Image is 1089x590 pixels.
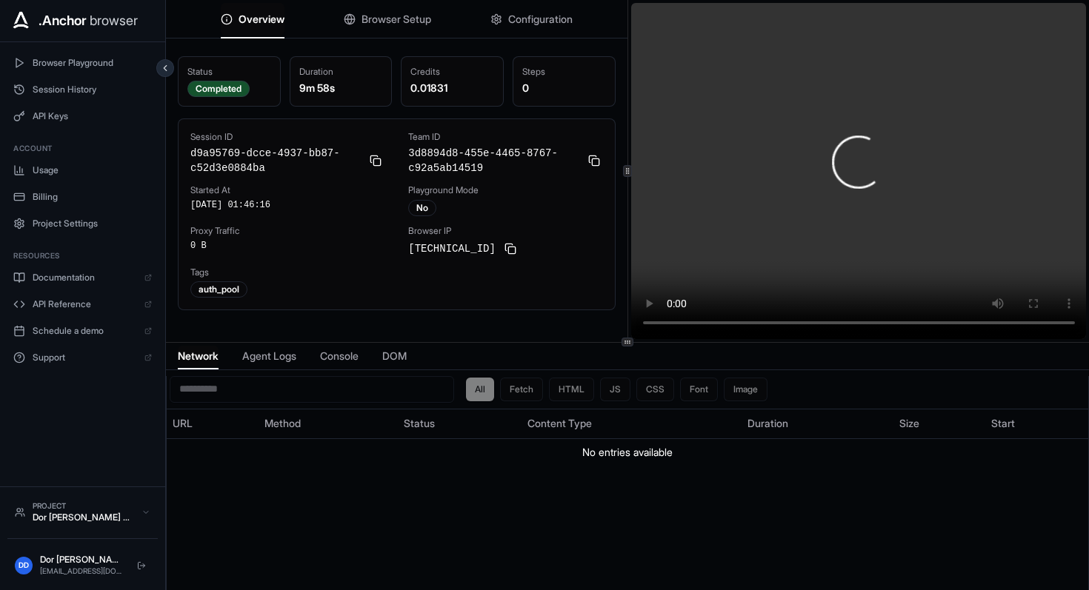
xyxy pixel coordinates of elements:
[33,325,137,337] span: Schedule a demo
[33,500,134,512] div: Project
[6,51,159,75] button: Browser Playground
[33,84,152,95] span: Session History
[90,10,138,31] span: browser
[6,346,159,369] a: Support
[33,298,137,310] span: API Reference
[33,164,152,176] span: Usage
[156,59,174,77] button: Collapse sidebar
[40,554,125,566] div: Dor [PERSON_NAME]
[13,250,152,261] h3: Resources
[133,557,150,574] button: Logout
[33,272,137,284] span: Documentation
[6,319,159,343] a: Schedule a demo
[19,560,29,571] span: DD
[6,212,159,235] button: Project Settings
[13,143,152,154] h3: Account
[40,566,125,577] div: [EMAIL_ADDRESS][DOMAIN_NAME]
[39,10,87,31] span: .Anchor
[6,104,159,128] button: API Keys
[6,185,159,209] button: Billing
[7,495,158,529] button: ProjectDor [PERSON_NAME] Team
[33,352,137,363] span: Support
[6,266,159,289] a: Documentation
[33,191,152,203] span: Billing
[33,218,152,229] span: Project Settings
[6,158,159,182] button: Usage
[6,78,159,101] button: Session History
[6,292,159,316] a: API Reference
[33,512,134,523] div: Dor [PERSON_NAME] Team
[33,57,152,69] span: Browser Playground
[33,110,152,122] span: API Keys
[9,9,33,33] img: Anchor Icon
